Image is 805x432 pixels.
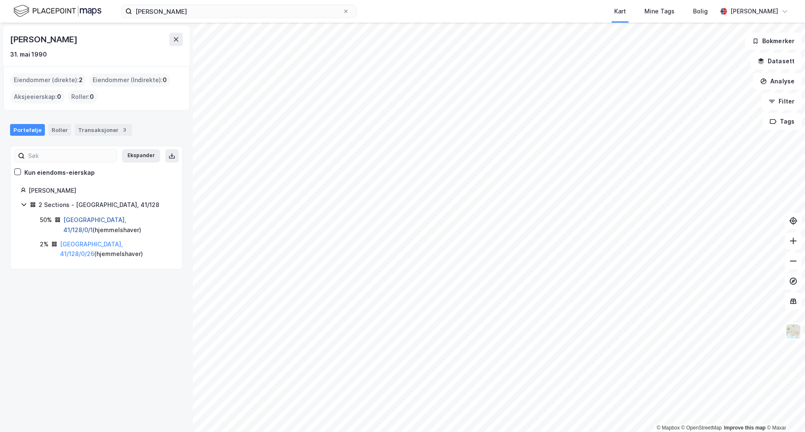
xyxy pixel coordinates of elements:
div: Roller [48,124,71,136]
div: 2% [40,239,49,249]
div: [PERSON_NAME] [10,33,79,46]
div: Transaksjoner [75,124,132,136]
div: ( hjemmelshaver ) [63,215,172,235]
button: Analyse [753,73,802,90]
button: Ekspander [122,149,160,163]
div: 2 Sections - [GEOGRAPHIC_DATA], 41/128 [39,200,159,210]
a: Mapbox [657,425,680,431]
div: Mine Tags [644,6,675,16]
div: 31. mai 1990 [10,49,47,59]
input: Søk [25,150,117,162]
span: 0 [163,75,167,85]
span: 2 [79,75,83,85]
span: 0 [57,92,61,102]
button: Bokmerker [745,33,802,49]
div: [PERSON_NAME] [730,6,778,16]
img: Z [785,323,801,339]
input: Søk på adresse, matrikkel, gårdeiere, leietakere eller personer [132,5,343,18]
a: [GEOGRAPHIC_DATA], 41/128/0/1 [63,216,126,233]
div: Kontrollprogram for chat [763,392,805,432]
span: 0 [90,92,94,102]
div: 50% [40,215,52,225]
button: Filter [761,93,802,110]
div: Eiendommer (direkte) : [10,73,86,87]
div: Kart [614,6,626,16]
div: Kun eiendoms-eierskap [24,168,95,178]
div: Portefølje [10,124,45,136]
button: Tags [763,113,802,130]
iframe: Chat Widget [763,392,805,432]
a: OpenStreetMap [681,425,722,431]
div: [PERSON_NAME] [29,186,172,196]
div: Aksjeeierskap : [10,90,65,103]
div: ( hjemmelshaver ) [60,239,172,259]
div: Bolig [693,6,708,16]
button: Datasett [750,53,802,70]
a: Improve this map [724,425,766,431]
div: Eiendommer (Indirekte) : [89,73,170,87]
a: [GEOGRAPHIC_DATA], 41/128/0/26 [60,241,123,258]
div: 3 [120,126,129,134]
div: Roller : [68,90,97,103]
img: logo.f888ab2527a4732fd821a326f86c7f29.svg [13,4,101,18]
